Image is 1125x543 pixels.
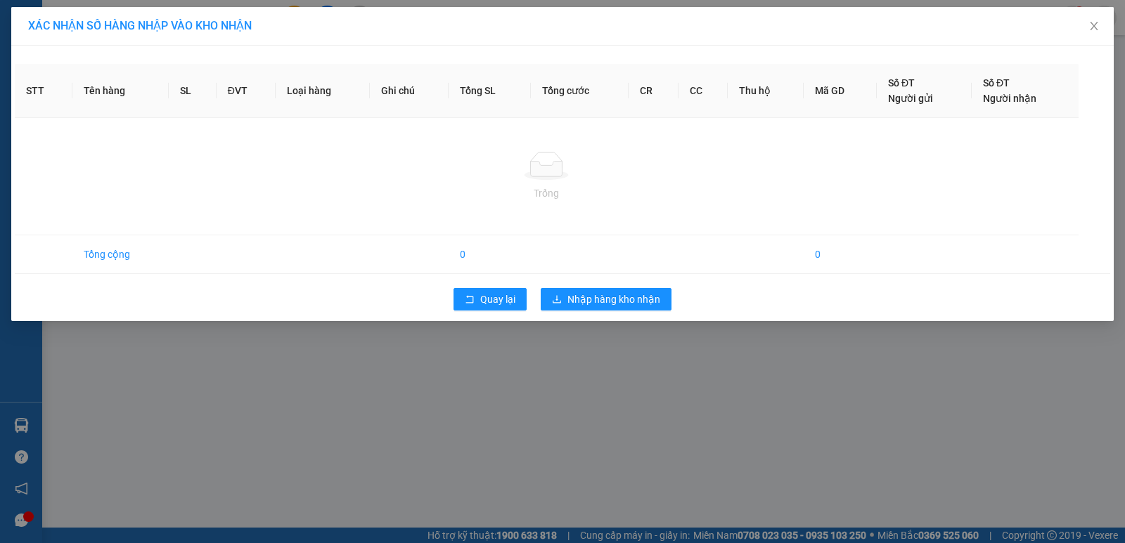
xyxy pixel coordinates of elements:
[552,294,562,306] span: download
[804,64,877,118] th: Mã GD
[72,235,169,274] td: Tổng cộng
[449,235,531,274] td: 0
[72,64,169,118] th: Tên hàng
[18,96,169,143] b: GỬI : VP Thiên [PERSON_NAME]
[888,93,933,104] span: Người gửi
[26,185,1067,201] div: Trống
[804,235,877,274] td: 0
[18,18,123,88] img: logo.jpg
[276,64,370,118] th: Loại hàng
[217,64,276,118] th: ĐVT
[567,292,660,307] span: Nhập hàng kho nhận
[169,64,216,118] th: SL
[1074,7,1114,46] button: Close
[449,64,531,118] th: Tổng SL
[629,64,678,118] th: CR
[888,77,915,89] span: Số ĐT
[541,288,671,310] button: downloadNhập hàng kho nhận
[531,64,629,118] th: Tổng cước
[465,294,475,306] span: rollback
[131,34,588,52] li: 271 - [PERSON_NAME] - [GEOGRAPHIC_DATA] - [GEOGRAPHIC_DATA]
[28,19,252,32] span: XÁC NHẬN SỐ HÀNG NHẬP VÀO KHO NHẬN
[480,292,515,307] span: Quay lại
[983,77,1010,89] span: Số ĐT
[370,64,449,118] th: Ghi chú
[728,64,804,118] th: Thu hộ
[454,288,527,310] button: rollbackQuay lại
[983,93,1036,104] span: Người nhận
[15,64,72,118] th: STT
[679,64,728,118] th: CC
[1088,20,1100,32] span: close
